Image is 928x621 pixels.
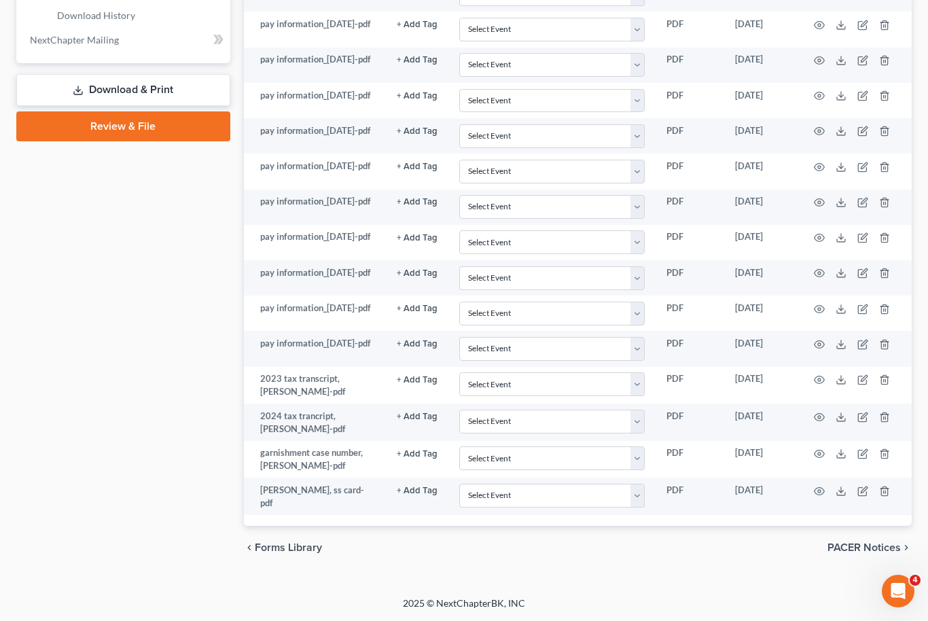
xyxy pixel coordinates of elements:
button: + Add Tag [397,304,438,313]
td: pay information_[DATE]-pdf [244,331,386,366]
td: pay information_[DATE]-pdf [244,48,386,83]
td: [DATE] [724,260,798,296]
td: PDF [656,367,724,404]
td: [DATE] [724,225,798,260]
td: [DATE] [724,441,798,478]
button: + Add Tag [397,269,438,278]
td: PDF [656,404,724,441]
td: pay information_[DATE]-pdf [244,190,386,225]
td: [DATE] [724,48,798,83]
a: + Add Tag [397,266,438,279]
td: PDF [656,48,724,83]
span: PACER Notices [827,542,901,553]
a: + Add Tag [397,410,438,423]
td: PDF [656,225,724,260]
span: Forms Library [255,542,322,553]
button: + Add Tag [397,486,438,495]
td: PDF [656,154,724,189]
td: garnishment case number, [PERSON_NAME]-pdf [244,441,386,478]
a: + Add Tag [397,484,438,497]
td: [DATE] [724,154,798,189]
a: + Add Tag [397,195,438,208]
button: + Add Tag [397,340,438,349]
td: PDF [656,118,724,154]
td: pay information_[DATE]-pdf [244,83,386,118]
td: pay information_[DATE]-pdf [244,260,386,296]
a: + Add Tag [397,53,438,66]
button: + Add Tag [397,20,438,29]
a: + Add Tag [397,89,438,102]
td: [DATE] [724,118,798,154]
td: [DATE] [724,190,798,225]
a: + Add Tag [397,372,438,385]
td: PDF [656,441,724,478]
a: Download & Print [16,74,230,106]
td: PDF [656,478,724,515]
a: + Add Tag [397,230,438,243]
td: [DATE] [724,404,798,441]
td: pay information_[DATE]-pdf [244,296,386,331]
button: + Add Tag [397,127,438,136]
i: chevron_left [244,542,255,553]
a: Download History [46,3,230,28]
a: + Add Tag [397,302,438,315]
a: + Add Tag [397,18,438,31]
td: 2023 tax transcript, [PERSON_NAME]-pdf [244,367,386,404]
i: chevron_right [901,542,912,553]
td: 2024 tax trancript, [PERSON_NAME]-pdf [244,404,386,441]
td: pay information_[DATE]-pdf [244,225,386,260]
button: PACER Notices chevron_right [827,542,912,553]
td: [PERSON_NAME], ss card-pdf [244,478,386,515]
button: + Add Tag [397,162,438,171]
td: pay information_[DATE]-pdf [244,154,386,189]
div: 2025 © NextChapterBK, INC [77,597,851,621]
button: + Add Tag [397,376,438,385]
td: PDF [656,190,724,225]
td: PDF [656,331,724,366]
span: NextChapter Mailing [30,34,119,46]
td: PDF [656,12,724,47]
button: + Add Tag [397,450,438,459]
td: pay information_[DATE]-pdf [244,118,386,154]
td: PDF [656,83,724,118]
td: pay information_[DATE]-pdf [244,12,386,47]
button: + Add Tag [397,198,438,207]
button: + Add Tag [397,92,438,101]
a: + Add Tag [397,124,438,137]
td: PDF [656,296,724,331]
td: [DATE] [724,331,798,366]
span: 4 [910,575,921,586]
td: [DATE] [724,83,798,118]
a: + Add Tag [397,446,438,459]
button: chevron_left Forms Library [244,542,322,553]
iframe: Intercom live chat [882,575,914,607]
a: + Add Tag [397,337,438,350]
td: [DATE] [724,367,798,404]
span: Download History [57,10,135,21]
button: + Add Tag [397,56,438,65]
td: PDF [656,260,724,296]
button: + Add Tag [397,412,438,421]
a: Review & File [16,111,230,141]
button: + Add Tag [397,234,438,243]
a: + Add Tag [397,160,438,173]
td: [DATE] [724,478,798,515]
a: NextChapter Mailing [19,28,230,52]
td: [DATE] [724,296,798,331]
td: [DATE] [724,12,798,47]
